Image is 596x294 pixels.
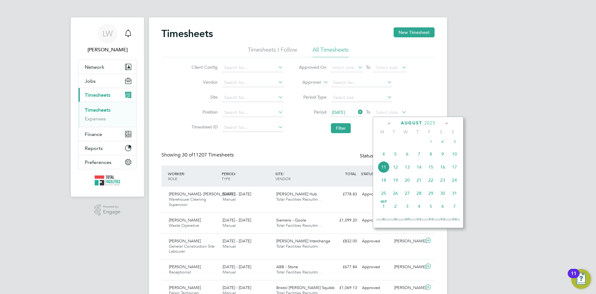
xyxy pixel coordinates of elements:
[182,152,234,158] span: 11207 Timesheets
[378,200,390,212] span: 1
[401,174,413,186] span: 20
[274,168,327,184] div: SITE
[378,200,390,203] span: Sep
[190,94,218,100] label: Site
[169,269,191,275] span: Receptionist
[102,30,113,38] span: LW
[401,120,422,126] span: August
[413,187,425,199] span: 28
[94,204,121,216] a: Powered byEngage
[378,174,390,186] span: 18
[276,223,322,228] span: Total Facilities Recruitm…
[299,94,327,100] label: Period Type
[425,187,437,199] span: 29
[449,174,460,186] span: 24
[222,78,283,87] input: Search for...
[85,159,111,165] span: Preferences
[413,148,425,160] span: 7
[359,236,392,246] div: Approved
[390,148,401,160] span: 5
[85,116,106,122] a: Expenses
[190,79,218,85] label: Vendor
[222,108,283,117] input: Search for...
[169,264,201,269] span: [PERSON_NAME]
[85,64,104,70] span: Network
[327,215,359,226] div: £1,099.20
[437,148,449,160] span: 9
[222,93,283,102] input: Search for...
[85,107,111,113] a: Timesheets
[79,88,136,102] button: Timesheets
[332,110,345,115] span: [DATE]
[364,108,372,116] span: To
[449,148,460,160] span: 10
[571,269,591,289] button: Open Resource Center, 11 new notifications
[376,110,398,115] span: Select date
[413,161,425,173] span: 14
[378,161,390,173] span: 11
[437,187,449,199] span: 30
[400,129,412,135] span: W
[276,285,335,290] span: Bristol [PERSON_NAME] Squibb
[425,200,437,212] span: 5
[425,148,437,160] span: 8
[169,285,201,290] span: [PERSON_NAME]
[449,161,460,173] span: 17
[401,200,413,212] span: 3
[168,176,177,181] span: ROLE
[435,129,447,135] span: S
[78,46,137,54] span: Louise Walsh
[276,217,306,223] span: Siemens - Goole
[85,131,102,137] span: Finance
[161,152,235,158] div: Showing
[276,238,330,244] span: [PERSON_NAME] Interchange
[360,152,422,161] div: Status
[376,129,388,135] span: M
[401,187,413,199] span: 27
[359,189,392,199] div: Approved
[78,24,137,54] a: LW[PERSON_NAME]
[437,174,449,186] span: 23
[223,264,251,269] span: [DATE] - [DATE]
[423,129,435,135] span: F
[401,161,413,173] span: 13
[437,135,449,147] span: 2
[276,191,317,197] span: [PERSON_NAME] Hub
[392,236,424,246] div: [PERSON_NAME]
[378,214,390,226] span: 8
[276,244,322,249] span: Total Facilities Recruitm…
[85,78,96,84] span: Jobs
[223,244,236,249] span: Manual
[401,148,413,160] span: 6
[378,148,390,160] span: 4
[425,214,437,226] span: 12
[182,152,193,158] span: 30 of
[390,200,401,212] span: 2
[571,273,576,282] div: 11
[276,264,298,269] span: ABB - Stone
[166,168,220,184] div: WORKER
[327,262,359,272] div: £677.84
[275,176,291,181] span: VENDOR
[449,200,460,212] span: 7
[79,102,136,127] div: Timesheets
[169,223,199,228] span: Waste Operative
[103,209,120,215] span: Engage
[169,238,201,244] span: [PERSON_NAME]
[223,238,251,244] span: [DATE] - [DATE]
[103,204,120,209] span: Powered by
[437,161,449,173] span: 16
[220,168,274,184] div: PERIOD
[394,27,435,37] button: New Timesheet
[331,93,392,102] input: Select one
[79,141,136,155] button: Reports
[425,161,437,173] span: 15
[390,187,401,199] span: 26
[223,223,236,228] span: Manual
[79,60,136,74] button: Network
[413,200,425,212] span: 4
[359,262,392,272] div: Approved
[79,155,136,169] button: Preferences
[235,171,236,176] span: /
[85,145,103,151] span: Reports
